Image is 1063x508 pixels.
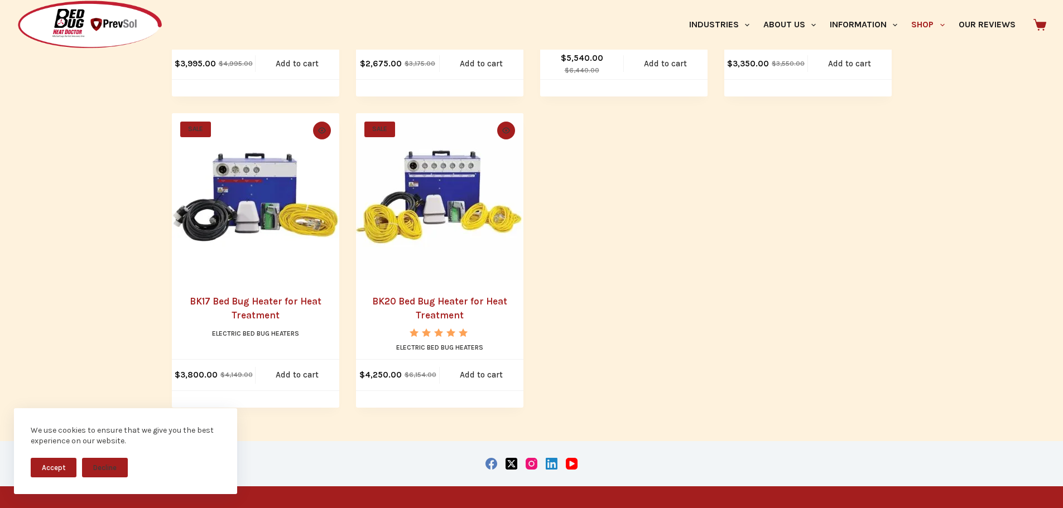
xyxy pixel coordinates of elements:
span: $ [565,66,569,74]
bdi: 4,995.00 [219,60,253,67]
a: Electric Bed Bug Heaters [396,343,483,351]
button: Quick view toggle [497,122,515,139]
bdi: 5,540.00 [561,53,603,63]
button: Open LiveChat chat widget [9,4,42,38]
bdi: 3,350.00 [727,59,769,69]
bdi: 2,675.00 [360,59,402,69]
a: Add to cart: “BK10L Heater for Bed Bug Heat Treatment” [440,49,523,79]
bdi: 6,154.00 [405,371,436,379]
a: X (Twitter) [506,458,517,470]
span: $ [359,370,365,380]
span: SALE [180,122,211,137]
button: Accept [31,458,76,477]
a: Add to cart: “BK17 Bed Bug Heater for Heat Treatment” [256,360,339,390]
span: $ [360,59,365,69]
a: YouTube [566,458,578,470]
span: $ [561,53,566,63]
bdi: 3,800.00 [175,370,218,380]
bdi: 4,149.00 [220,371,253,379]
span: $ [219,60,223,67]
a: Facebook [485,458,497,470]
span: $ [772,60,776,67]
bdi: 6,440.00 [565,66,599,74]
a: Add to cart: “BK10-480B Bed Bug Heater for Heat Treatment” [256,49,339,79]
button: Quick view toggle [313,122,331,139]
bdi: 4,250.00 [359,370,402,380]
span: $ [175,59,180,69]
span: $ [405,371,409,379]
a: BK20 Bed Bug Heater for Heat Treatment [356,113,523,280]
span: $ [175,370,180,380]
bdi: 3,995.00 [175,59,216,69]
bdi: 3,550.00 [772,60,805,67]
a: BK20 Bed Bug Heater for Heat Treatment [372,296,507,321]
bdi: 3,175.00 [405,60,435,67]
span: Rated out of 5 [410,328,469,362]
span: SALE [364,122,395,137]
a: BK17 Bed Bug Heater for Heat Treatment [172,113,339,280]
a: Instagram [526,458,537,470]
span: $ [220,371,225,379]
a: BK17 Bed Bug Heater for Heat Treatment [190,296,321,321]
a: LinkedIn [546,458,557,470]
span: $ [405,60,409,67]
a: Electric Bed Bug Heaters [212,330,299,337]
button: Decline [82,458,128,477]
a: Add to cart: “Heater to Kill Bed Bugs in Hotels & Motels - BK15L” [808,49,892,79]
div: We use cookies to ensure that we give you the best experience on our website. [31,425,220,447]
div: Rated 5.00 out of 5 [410,328,469,337]
a: Add to cart: “BK15-265/277 Bed Bug Heater for Heat Treatment” [624,49,708,79]
span: $ [727,59,733,69]
a: Add to cart: “BK20 Bed Bug Heater for Heat Treatment” [440,360,523,390]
